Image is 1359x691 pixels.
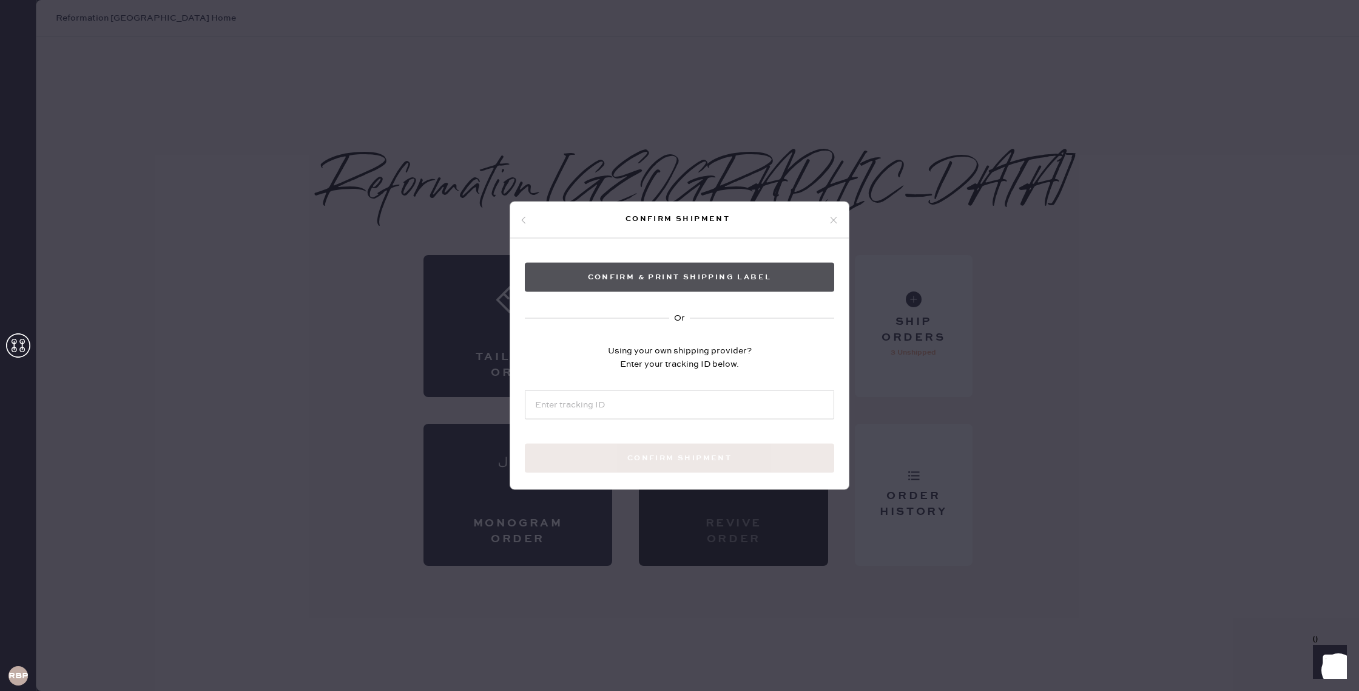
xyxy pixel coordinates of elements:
div: Using your own shipping provider? Enter your tracking ID below. [608,344,752,371]
button: Confirm shipment [525,444,834,473]
div: Confirm shipment [527,211,828,226]
div: Or [674,311,685,325]
iframe: Front Chat [1301,636,1354,689]
h3: RBPA [8,672,28,680]
button: Confirm & Print shipping label [525,263,834,292]
input: Enter tracking ID [525,390,834,420]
